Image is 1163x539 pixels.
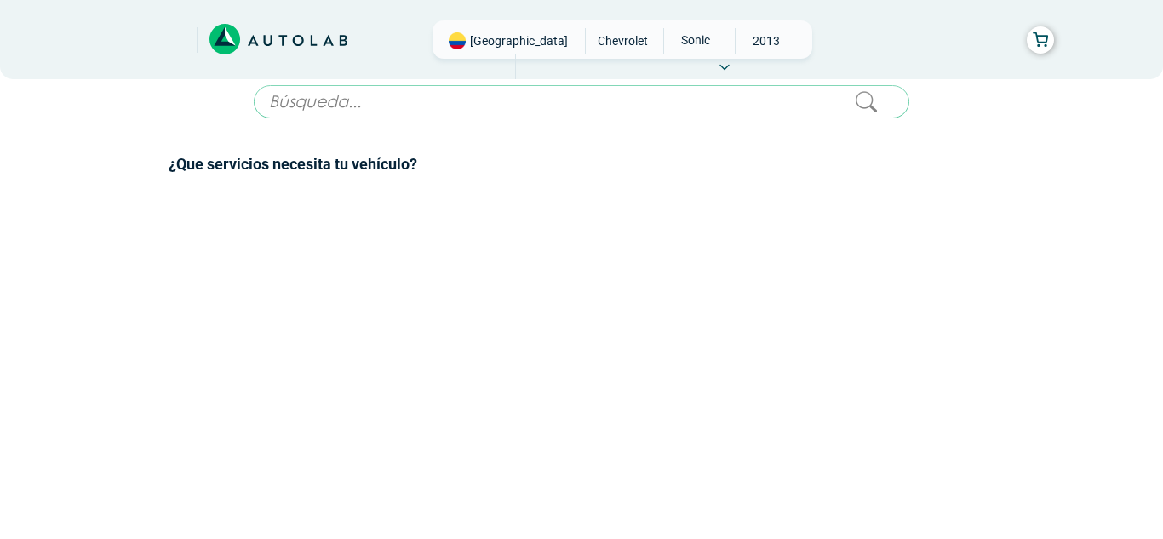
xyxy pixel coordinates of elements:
span: CHEVROLET [593,28,653,54]
span: 2013 [736,28,796,54]
h2: ¿Que servicios necesita tu vehículo? [169,153,994,175]
span: SONIC [664,28,725,52]
span: [GEOGRAPHIC_DATA] [470,32,568,49]
img: Flag of COLOMBIA [449,32,466,49]
input: Búsqueda... [254,85,909,118]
